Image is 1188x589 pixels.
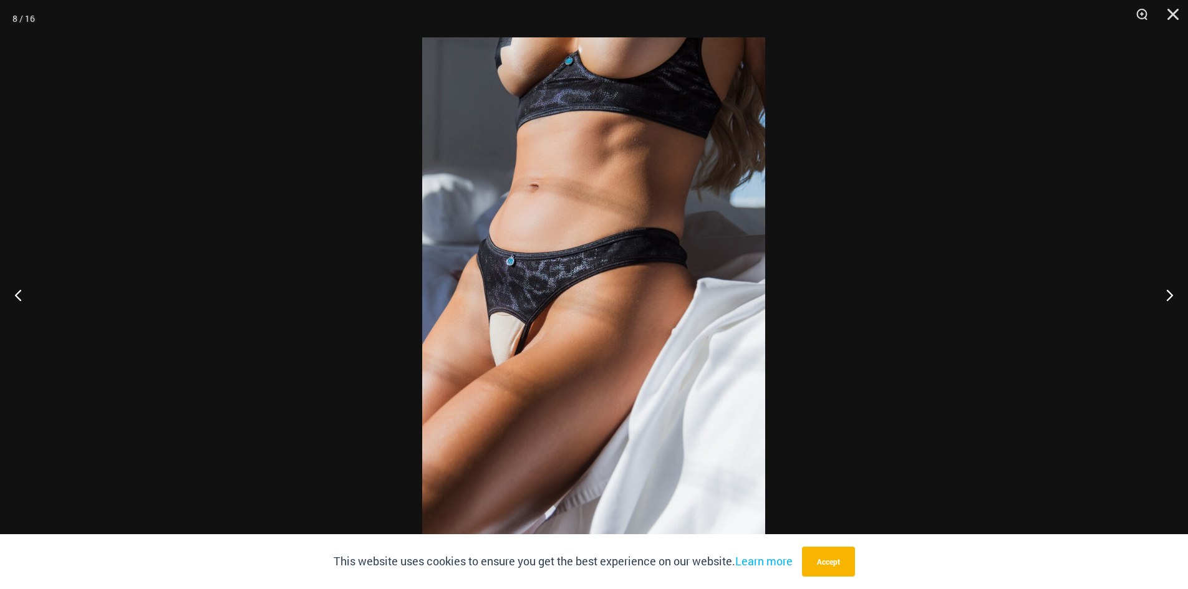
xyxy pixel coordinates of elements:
[422,37,765,552] img: Nights Fall Silver Leopard 1036 Bra 6046 Thong 07
[735,553,793,568] a: Learn more
[1141,264,1188,326] button: Next
[334,552,793,571] p: This website uses cookies to ensure you get the best experience on our website.
[802,547,855,577] button: Accept
[12,9,35,28] div: 8 / 16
